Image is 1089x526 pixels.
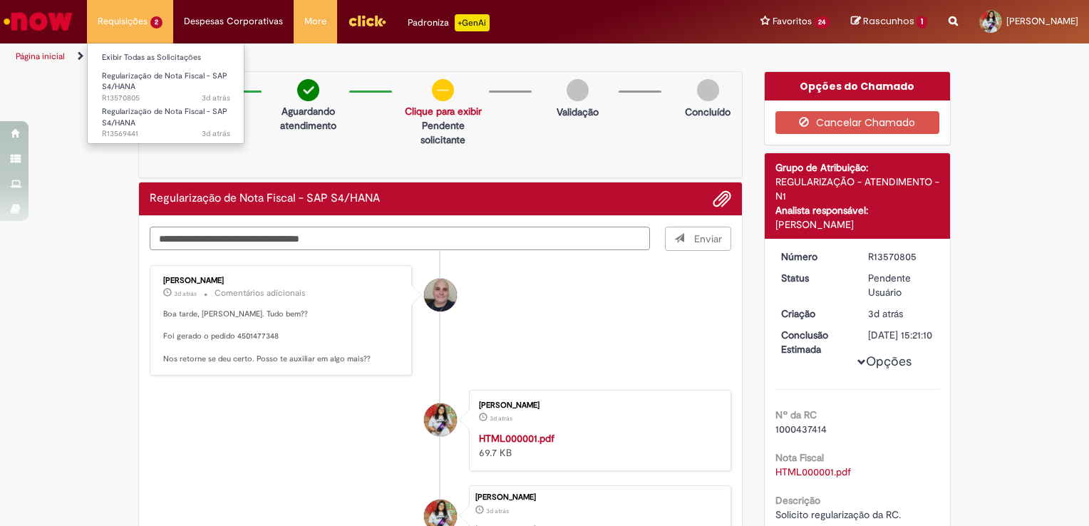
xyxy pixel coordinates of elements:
[775,408,817,421] b: Nº da RC
[1,7,75,36] img: ServiceNow
[868,328,934,342] div: [DATE] 15:21:10
[770,306,858,321] dt: Criação
[184,14,283,29] span: Despesas Corporativas
[202,128,230,139] time: 26/09/2025 09:43:04
[868,306,934,321] div: 26/09/2025 14:21:08
[102,93,230,104] span: R13570805
[88,50,244,66] a: Exibir Todas as Solicitações
[775,160,940,175] div: Grupo de Atribuição:
[479,401,716,410] div: [PERSON_NAME]
[815,16,830,29] span: 24
[713,190,731,208] button: Adicionar anexos
[1006,15,1078,27] span: [PERSON_NAME]
[215,287,306,299] small: Comentários adicionais
[98,14,148,29] span: Requisições
[770,328,858,356] dt: Conclusão Estimada
[868,271,934,299] div: Pendente Usuário
[297,79,319,101] img: check-circle-green.png
[775,494,820,507] b: Descrição
[851,15,927,29] a: Rascunhos
[490,414,512,423] time: 26/09/2025 14:20:49
[917,16,927,29] span: 1
[405,118,482,147] p: Pendente solicitante
[775,451,824,464] b: Nota Fiscal
[405,105,482,118] a: Clique para exibir
[775,217,940,232] div: [PERSON_NAME]
[16,51,65,62] a: Página inicial
[87,43,244,144] ul: Requisições
[770,271,858,285] dt: Status
[697,79,719,101] img: img-circle-grey.png
[150,192,380,205] h2: Regularização de Nota Fiscal - SAP S4/HANA Histórico de tíquete
[163,309,401,365] p: Boa tarde, [PERSON_NAME]. Tudo bem?? Foi gerado o pedido 4501477348 Nos retorne se deu certo. Pos...
[479,431,716,460] div: 69.7 KB
[424,403,457,436] div: Emily Fonseca Lima De Souza
[765,72,951,100] div: Opções do Chamado
[775,111,940,134] button: Cancelar Chamado
[274,104,341,133] p: Aguardando atendimento
[163,277,401,285] div: [PERSON_NAME]
[102,106,227,128] span: Regularização de Nota Fiscal - SAP S4/HANA
[432,79,454,101] img: circle-minus.png
[490,414,512,423] span: 3d atrás
[88,104,244,135] a: Aberto R13569441 : Regularização de Nota Fiscal - SAP S4/HANA
[868,307,903,320] time: 26/09/2025 14:21:08
[11,43,716,70] ul: Trilhas de página
[775,175,940,203] div: REGULARIZAÇÃO - ATENDIMENTO - N1
[174,289,197,298] time: 26/09/2025 15:56:33
[479,432,554,445] a: HTML000001.pdf
[202,128,230,139] span: 3d atrás
[455,14,490,31] p: +GenAi
[486,507,509,515] span: 3d atrás
[102,71,227,93] span: Regularização de Nota Fiscal - SAP S4/HANA
[304,14,326,29] span: More
[868,307,903,320] span: 3d atrás
[868,249,934,264] div: R13570805
[773,14,812,29] span: Favoritos
[102,128,230,140] span: R13569441
[775,465,851,478] a: Download de HTML000001.pdf
[775,203,940,217] div: Analista responsável:
[770,249,858,264] dt: Número
[567,79,589,101] img: img-circle-grey.png
[348,10,386,31] img: click_logo_yellow_360x200.png
[863,14,914,28] span: Rascunhos
[150,16,162,29] span: 2
[174,289,197,298] span: 3d atrás
[475,493,723,502] div: [PERSON_NAME]
[424,279,457,311] div: Leonardo Manoel De Souza
[775,508,901,521] span: Solicito regularização da RC.
[408,14,490,31] div: Padroniza
[775,423,827,435] span: 1000437414
[557,105,599,119] p: Validação
[150,227,650,251] textarea: Digite sua mensagem aqui...
[685,105,731,119] p: Concluído
[202,93,230,103] span: 3d atrás
[202,93,230,103] time: 26/09/2025 14:21:09
[486,507,509,515] time: 26/09/2025 14:21:08
[88,68,244,99] a: Aberto R13570805 : Regularização de Nota Fiscal - SAP S4/HANA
